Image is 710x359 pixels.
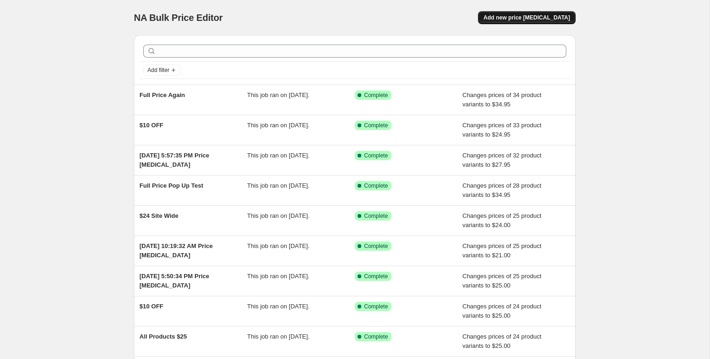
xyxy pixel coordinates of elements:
[364,333,388,340] span: Complete
[463,303,542,319] span: Changes prices of 24 product variants to $25.00
[247,303,310,310] span: This job ran on [DATE].
[247,91,310,98] span: This job ran on [DATE].
[247,152,310,159] span: This job ran on [DATE].
[478,11,576,24] button: Add new price [MEDICAL_DATA]
[139,333,187,340] span: All Products $25
[463,333,542,349] span: Changes prices of 24 product variants to $25.00
[247,122,310,129] span: This job ran on [DATE].
[247,212,310,219] span: This job ran on [DATE].
[364,273,388,280] span: Complete
[139,122,163,129] span: $10 OFF
[139,303,163,310] span: $10 OFF
[247,273,310,280] span: This job ran on [DATE].
[364,152,388,159] span: Complete
[484,14,570,21] span: Add new price [MEDICAL_DATA]
[463,182,542,198] span: Changes prices of 28 product variants to $34.95
[364,122,388,129] span: Complete
[463,152,542,168] span: Changes prices of 32 product variants to $27.95
[364,303,388,310] span: Complete
[247,242,310,249] span: This job ran on [DATE].
[463,273,542,289] span: Changes prices of 25 product variants to $25.00
[139,273,209,289] span: [DATE] 5:50:34 PM Price [MEDICAL_DATA]
[247,182,310,189] span: This job ran on [DATE].
[463,242,542,259] span: Changes prices of 25 product variants to $21.00
[247,333,310,340] span: This job ran on [DATE].
[143,65,180,76] button: Add filter
[463,122,542,138] span: Changes prices of 33 product variants to $24.95
[364,182,388,189] span: Complete
[463,212,542,228] span: Changes prices of 25 product variants to $24.00
[139,182,203,189] span: Full Price Pop Up Test
[134,13,223,23] span: NA Bulk Price Editor
[364,91,388,99] span: Complete
[147,66,169,74] span: Add filter
[463,91,542,108] span: Changes prices of 34 product variants to $34.95
[364,212,388,220] span: Complete
[139,212,179,219] span: $24 Site Wide
[364,242,388,250] span: Complete
[139,152,209,168] span: [DATE] 5:57:35 PM Price [MEDICAL_DATA]
[139,91,185,98] span: Full Price Again
[139,242,213,259] span: [DATE] 10:19:32 AM Price [MEDICAL_DATA]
